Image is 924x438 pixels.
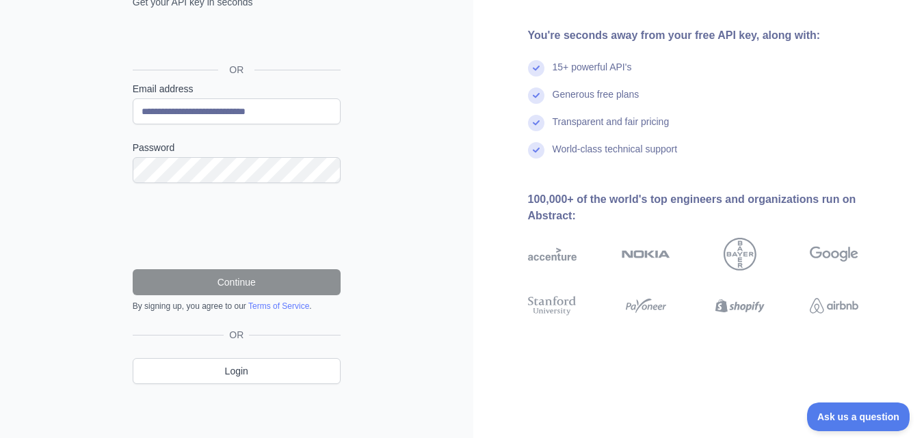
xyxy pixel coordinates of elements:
[528,27,903,44] div: You're seconds away from your free API key, along with:
[622,238,670,271] img: nokia
[807,402,910,431] iframe: Toggle Customer Support
[553,87,639,115] div: Generous free plans
[528,142,544,159] img: check mark
[528,60,544,77] img: check mark
[133,358,341,384] a: Login
[528,238,577,271] img: accenture
[715,294,764,318] img: shopify
[133,82,341,96] label: Email address
[528,191,903,224] div: 100,000+ of the world's top engineers and organizations run on Abstract:
[133,141,341,154] label: Password
[126,24,345,54] iframe: Knop Inloggen met Google
[528,294,577,318] img: stanford university
[528,87,544,104] img: check mark
[248,301,309,311] a: Terms of Service
[133,200,341,253] iframe: reCAPTCHA
[810,294,858,318] img: airbnb
[553,60,632,87] div: 15+ powerful API's
[810,238,858,271] img: google
[224,328,249,342] span: OR
[528,115,544,131] img: check mark
[133,301,341,312] div: By signing up, you agree to our .
[133,269,341,295] button: Continue
[724,238,756,271] img: bayer
[553,142,678,169] div: World-class technical support
[218,63,254,77] span: OR
[622,294,670,318] img: payoneer
[553,115,670,142] div: Transparent and fair pricing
